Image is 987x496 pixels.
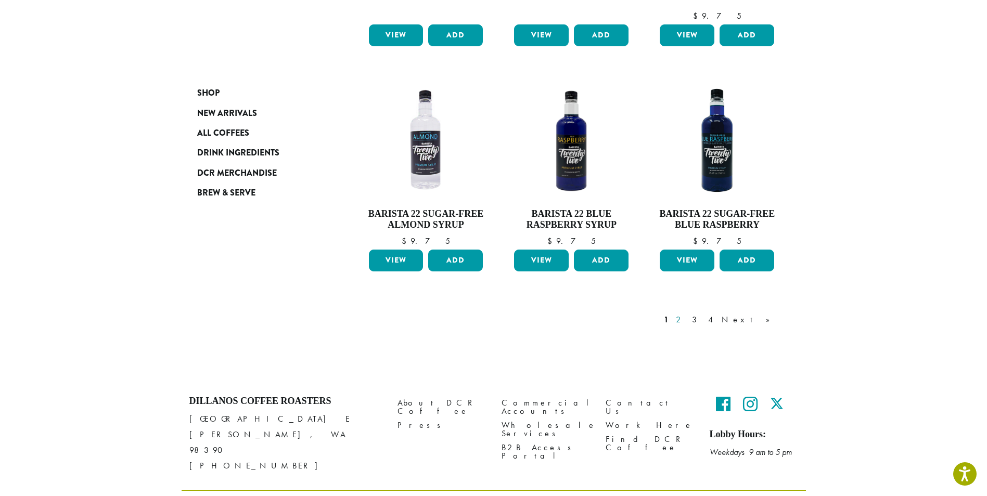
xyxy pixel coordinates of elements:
a: Work Here [606,418,694,432]
a: View [514,24,569,46]
img: B22-SF-ALMOND-300x300.png [366,81,485,200]
a: Brew & Serve [197,183,322,203]
h4: Barista 22 Blue Raspberry Syrup [511,208,631,231]
span: Shop [197,87,220,100]
a: 2 [674,314,687,326]
bdi: 9.75 [402,236,450,246]
a: Find DCR Coffee [606,432,694,454]
bdi: 9.75 [693,10,741,21]
span: $ [693,10,702,21]
a: Commercial Accounts [502,396,590,418]
h4: Dillanos Coffee Roasters [189,396,382,407]
a: 4 [706,314,716,326]
a: B2B Access Portal [502,440,590,463]
a: View [514,250,569,271]
span: Drink Ingredients [197,147,279,160]
a: About DCR Coffee [398,396,486,418]
a: 1 [662,314,671,326]
a: View [660,250,714,271]
a: Shop [197,83,322,103]
button: Add [720,24,774,46]
bdi: 9.75 [547,236,596,246]
bdi: 9.75 [693,236,741,246]
a: New Arrivals [197,103,322,123]
span: All Coffees [197,127,249,140]
span: $ [693,236,702,246]
a: Contact Us [606,396,694,418]
h4: Barista 22 Sugar-Free Blue Raspberry [657,208,777,231]
span: New Arrivals [197,107,257,120]
button: Add [720,250,774,271]
a: View [369,24,424,46]
img: B22-Blue-Raspberry-1200x-300x300.png [511,81,631,200]
span: DCR Merchandise [197,167,277,180]
a: Barista 22 Sugar-Free Blue Raspberry $9.75 [657,81,777,245]
a: Wholesale Services [502,418,590,440]
button: Add [428,250,483,271]
span: $ [547,236,556,246]
button: Add [428,24,483,46]
span: Brew & Serve [197,187,255,200]
a: Press [398,418,486,432]
button: Add [574,250,629,271]
h5: Lobby Hours: [710,429,798,440]
p: [GEOGRAPHIC_DATA] E [PERSON_NAME], WA 98390 [PHONE_NUMBER] [189,411,382,474]
a: View [660,24,714,46]
a: Next » [720,314,779,326]
a: 3 [690,314,703,326]
a: DCR Merchandise [197,163,322,183]
a: Barista 22 Blue Raspberry Syrup $9.75 [511,81,631,245]
a: Drink Ingredients [197,143,322,163]
a: All Coffees [197,123,322,143]
button: Add [574,24,629,46]
a: Barista 22 Sugar-Free Almond Syrup $9.75 [366,81,486,245]
em: Weekdays 9 am to 5 pm [710,447,792,458]
a: View [369,250,424,271]
img: SF-BLUE-RASPBERRY-e1715970249262.png [657,81,777,200]
h4: Barista 22 Sugar-Free Almond Syrup [366,208,486,231]
span: $ [402,236,411,246]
